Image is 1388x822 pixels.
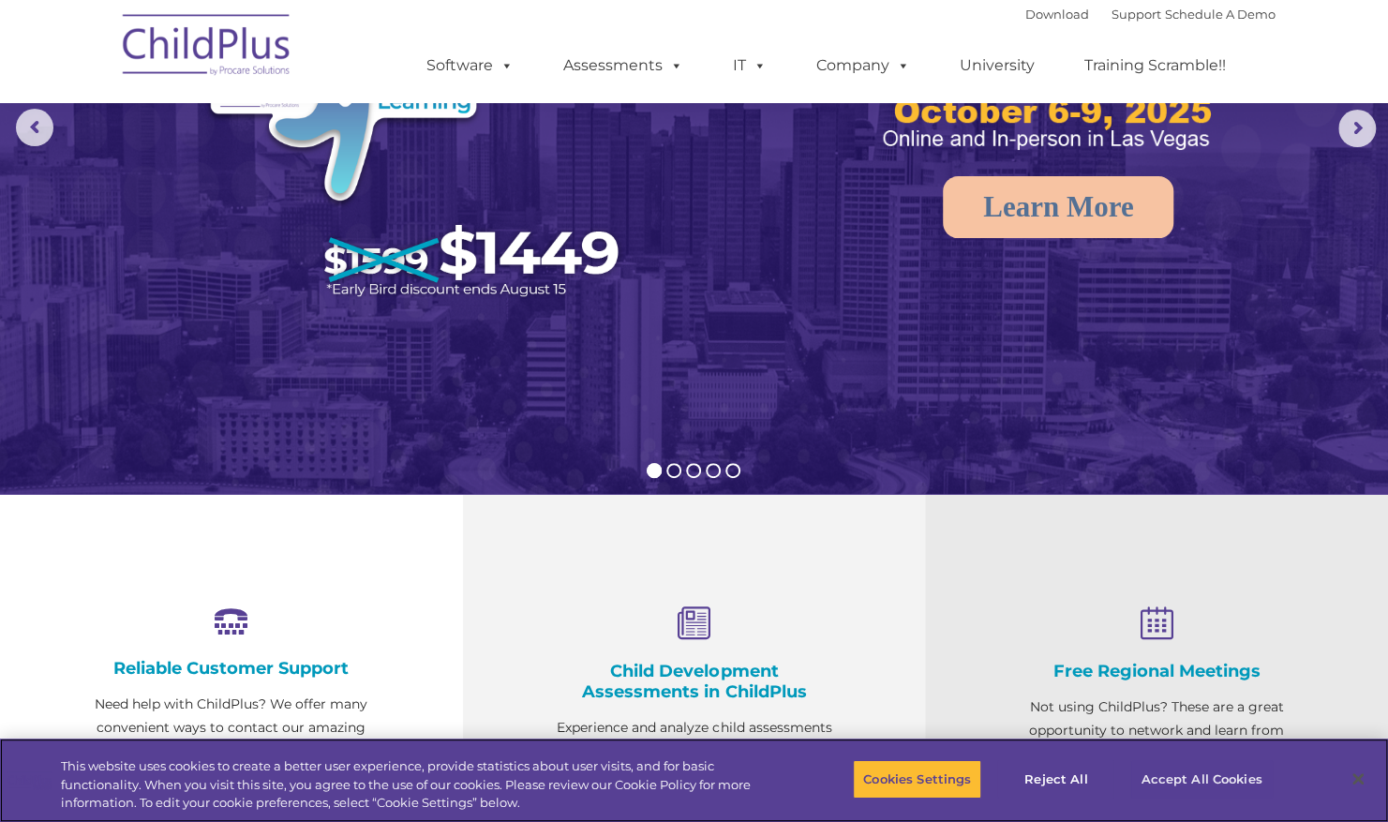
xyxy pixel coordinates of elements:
[1019,695,1294,789] p: Not using ChildPlus? These are a great opportunity to network and learn from ChildPlus users. Fin...
[408,47,532,84] a: Software
[545,47,702,84] a: Assessments
[261,201,340,215] span: Phone number
[1130,759,1272,799] button: Accept All Cookies
[1165,7,1276,22] a: Schedule A Demo
[1112,7,1161,22] a: Support
[997,759,1114,799] button: Reject All
[1066,47,1245,84] a: Training Scramble!!
[261,124,318,138] span: Last name
[94,693,369,810] p: Need help with ChildPlus? We offer many convenient ways to contact our amazing Customer Support r...
[1025,7,1276,22] font: |
[1019,661,1294,681] h4: Free Regional Meetings
[714,47,785,84] a: IT
[798,47,929,84] a: Company
[1337,758,1379,800] button: Close
[943,176,1173,238] a: Learn More
[1025,7,1089,22] a: Download
[94,658,369,679] h4: Reliable Customer Support
[113,1,301,95] img: ChildPlus by Procare Solutions
[853,759,981,799] button: Cookies Settings
[557,661,832,702] h4: Child Development Assessments in ChildPlus
[941,47,1053,84] a: University
[61,757,764,813] div: This website uses cookies to create a better user experience, provide statistics about user visit...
